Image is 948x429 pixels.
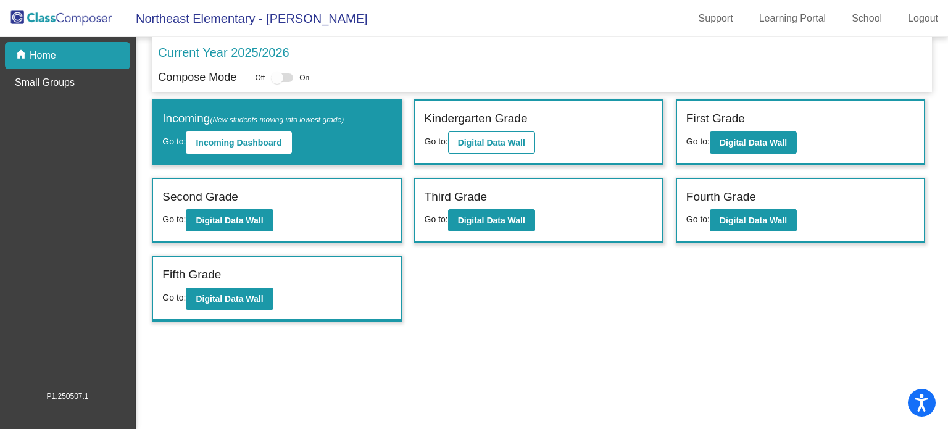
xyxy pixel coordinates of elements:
b: Incoming Dashboard [196,138,281,148]
mat-icon: home [15,48,30,63]
b: Digital Data Wall [196,215,263,225]
label: Fifth Grade [162,266,221,284]
p: Home [30,48,56,63]
b: Digital Data Wall [458,215,525,225]
label: Kindergarten Grade [425,110,528,128]
button: Digital Data Wall [710,209,797,231]
a: Logout [898,9,948,28]
button: Digital Data Wall [710,131,797,154]
span: Northeast Elementary - [PERSON_NAME] [123,9,368,28]
b: Digital Data Wall [720,138,787,148]
label: Incoming [162,110,344,128]
b: Digital Data Wall [458,138,525,148]
b: Digital Data Wall [720,215,787,225]
button: Digital Data Wall [186,209,273,231]
p: Small Groups [15,75,75,90]
span: Go to: [686,136,710,146]
span: Go to: [162,293,186,302]
label: First Grade [686,110,745,128]
span: Go to: [162,136,186,146]
a: Support [689,9,743,28]
span: On [299,72,309,83]
a: School [842,9,892,28]
p: Compose Mode [158,69,236,86]
label: Third Grade [425,188,487,206]
button: Digital Data Wall [186,288,273,310]
span: (New students moving into lowest grade) [210,115,344,124]
a: Learning Portal [749,9,836,28]
span: Go to: [425,214,448,224]
button: Incoming Dashboard [186,131,291,154]
label: Second Grade [162,188,238,206]
button: Digital Data Wall [448,209,535,231]
p: Current Year 2025/2026 [158,43,289,62]
span: Go to: [686,214,710,224]
span: Off [255,72,265,83]
b: Digital Data Wall [196,294,263,304]
label: Fourth Grade [686,188,756,206]
button: Digital Data Wall [448,131,535,154]
span: Go to: [162,214,186,224]
span: Go to: [425,136,448,146]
